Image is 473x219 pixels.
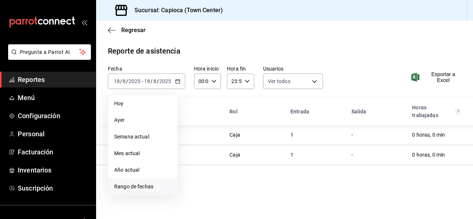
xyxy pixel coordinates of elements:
[229,131,240,139] div: Caja
[455,109,461,114] svg: El total de horas trabajadas por usuario es el resultado de la suma redondeada del registro de ho...
[96,125,473,145] div: Row
[108,66,185,71] label: Fecha
[108,45,180,57] div: Reporte de asistencia
[153,78,157,84] input: --
[406,128,451,142] div: Cell
[18,165,90,175] span: Inventarios
[268,78,290,85] span: Ver todos
[114,166,171,174] span: Año actual
[129,6,223,15] h3: Sucursal: Capioca (Town Center)
[18,93,90,103] span: Menú
[126,78,128,84] span: /
[224,128,246,142] div: Cell
[114,116,171,124] span: Ayer
[102,105,224,119] div: HeadCell
[18,147,90,157] span: Facturación
[144,78,150,84] input: --
[81,19,87,25] button: open_drawer_menu
[157,78,159,84] span: /
[114,150,171,157] span: Mes actual
[142,78,143,84] span: -
[96,98,473,125] div: Head
[122,78,126,84] input: --
[18,75,90,85] span: Reportes
[18,129,90,139] span: Personal
[5,54,91,61] a: Pregunta a Parrot AI
[285,105,346,119] div: HeadCell
[120,78,122,84] span: /
[114,133,171,141] span: Semana actual
[18,183,90,193] span: Suscripción
[8,44,91,60] button: Pregunta a Parrot AI
[224,148,246,162] div: Cell
[229,151,240,159] div: Caja
[224,105,285,119] div: HeadCell
[150,78,153,84] span: /
[346,105,406,119] div: HeadCell
[96,145,473,165] div: Row
[406,101,467,122] div: HeadCell
[114,100,171,107] span: Hoy
[285,128,299,142] div: Cell
[263,66,323,71] label: Usuarios
[346,148,359,162] div: Cell
[413,71,461,83] button: Exportar a Excel
[128,78,141,84] input: ----
[406,148,451,162] div: Cell
[102,148,162,162] div: Cell
[108,27,146,34] button: Regresar
[102,128,162,142] div: Cell
[114,183,171,191] span: Rango de fechas
[285,148,299,162] div: Cell
[227,66,254,71] label: Hora fin
[20,48,79,56] span: Pregunta a Parrot AI
[96,98,473,165] div: Container
[346,128,359,142] div: Cell
[113,78,120,84] input: --
[194,66,221,71] label: Hora inicio
[159,78,171,84] input: ----
[18,111,90,121] span: Configuración
[121,27,146,34] span: Regresar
